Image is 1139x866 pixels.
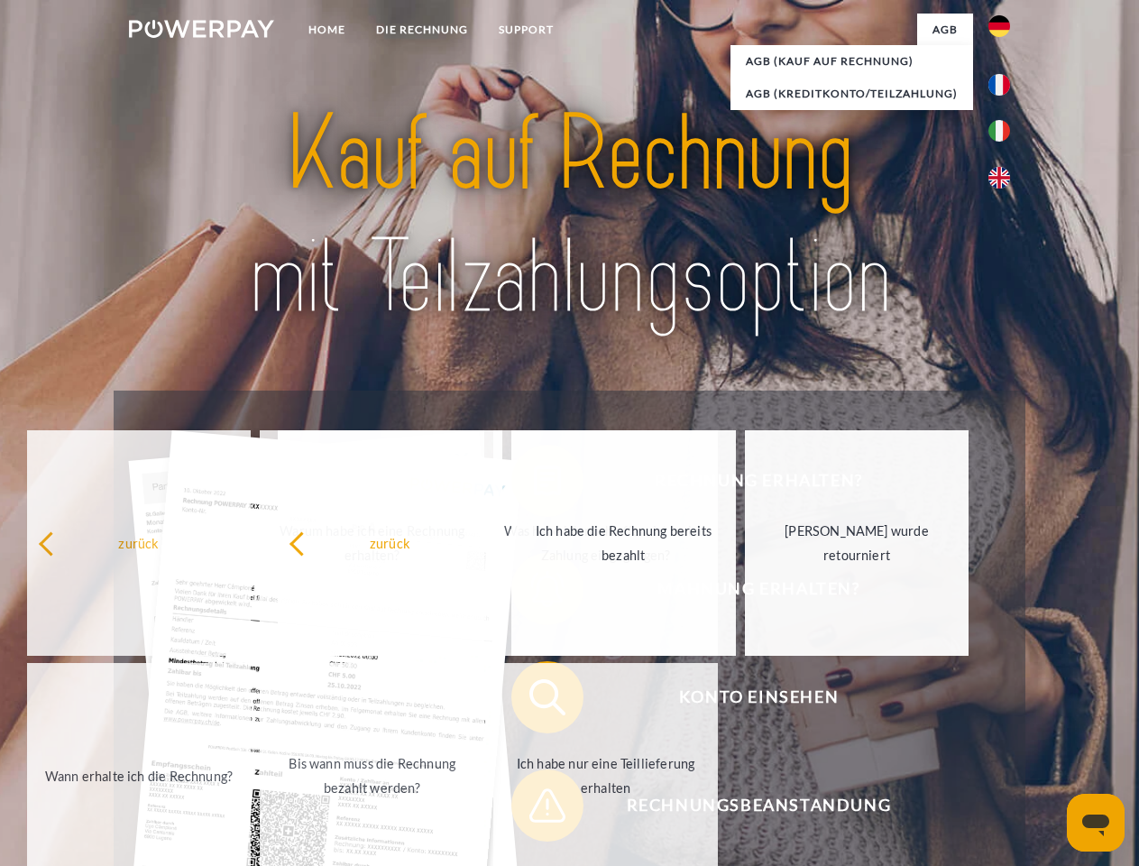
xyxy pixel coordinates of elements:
div: zurück [289,530,491,555]
div: [PERSON_NAME] wurde retourniert [756,519,959,567]
img: title-powerpay_de.svg [172,87,967,345]
div: zurück [38,530,241,555]
a: agb [917,14,973,46]
button: Konto einsehen [511,661,980,733]
div: Ich habe nur eine Teillieferung erhalten [504,751,707,800]
div: Bis wann muss die Rechnung bezahlt werden? [271,751,473,800]
div: Wann erhalte ich die Rechnung? [38,763,241,788]
a: AGB (Kreditkonto/Teilzahlung) [730,78,973,110]
a: Home [293,14,361,46]
span: Rechnungsbeanstandung [537,769,979,842]
iframe: Schaltfläche zum Öffnen des Messaging-Fensters [1067,794,1125,852]
img: de [988,15,1010,37]
a: SUPPORT [483,14,569,46]
img: logo-powerpay-white.svg [129,20,274,38]
img: fr [988,74,1010,96]
a: AGB (Kauf auf Rechnung) [730,45,973,78]
img: it [988,120,1010,142]
img: en [988,167,1010,189]
button: Rechnungsbeanstandung [511,769,980,842]
a: DIE RECHNUNG [361,14,483,46]
div: Ich habe die Rechnung bereits bezahlt [522,519,725,567]
span: Konto einsehen [537,661,979,733]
